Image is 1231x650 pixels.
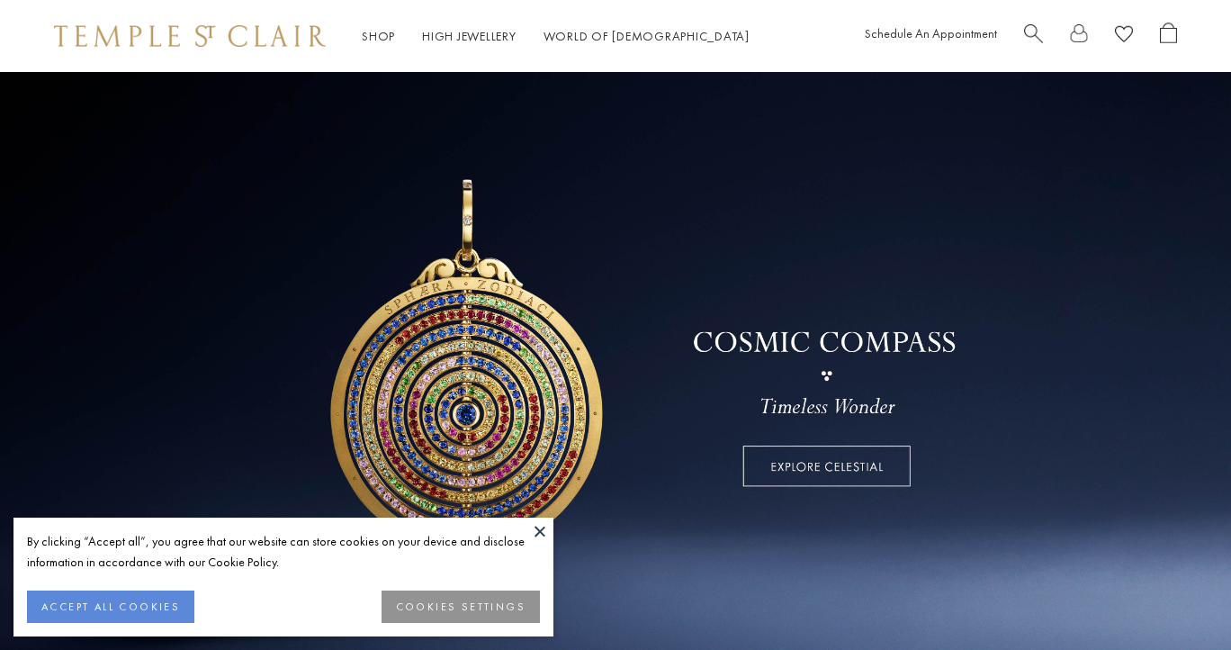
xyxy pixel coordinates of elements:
[1160,23,1177,50] a: Open Shopping Bag
[27,591,194,623] button: ACCEPT ALL COOKIES
[544,28,750,44] a: World of [DEMOGRAPHIC_DATA]World of [DEMOGRAPHIC_DATA]
[1024,23,1043,50] a: Search
[54,25,326,47] img: Temple St. Clair
[362,28,395,44] a: ShopShop
[422,28,517,44] a: High JewelleryHigh Jewellery
[1141,565,1213,632] iframe: Gorgias live chat messenger
[27,531,540,573] div: By clicking “Accept all”, you agree that our website can store cookies on your device and disclos...
[865,25,997,41] a: Schedule An Appointment
[1115,23,1133,50] a: View Wishlist
[382,591,540,623] button: COOKIES SETTINGS
[362,25,750,48] nav: Main navigation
